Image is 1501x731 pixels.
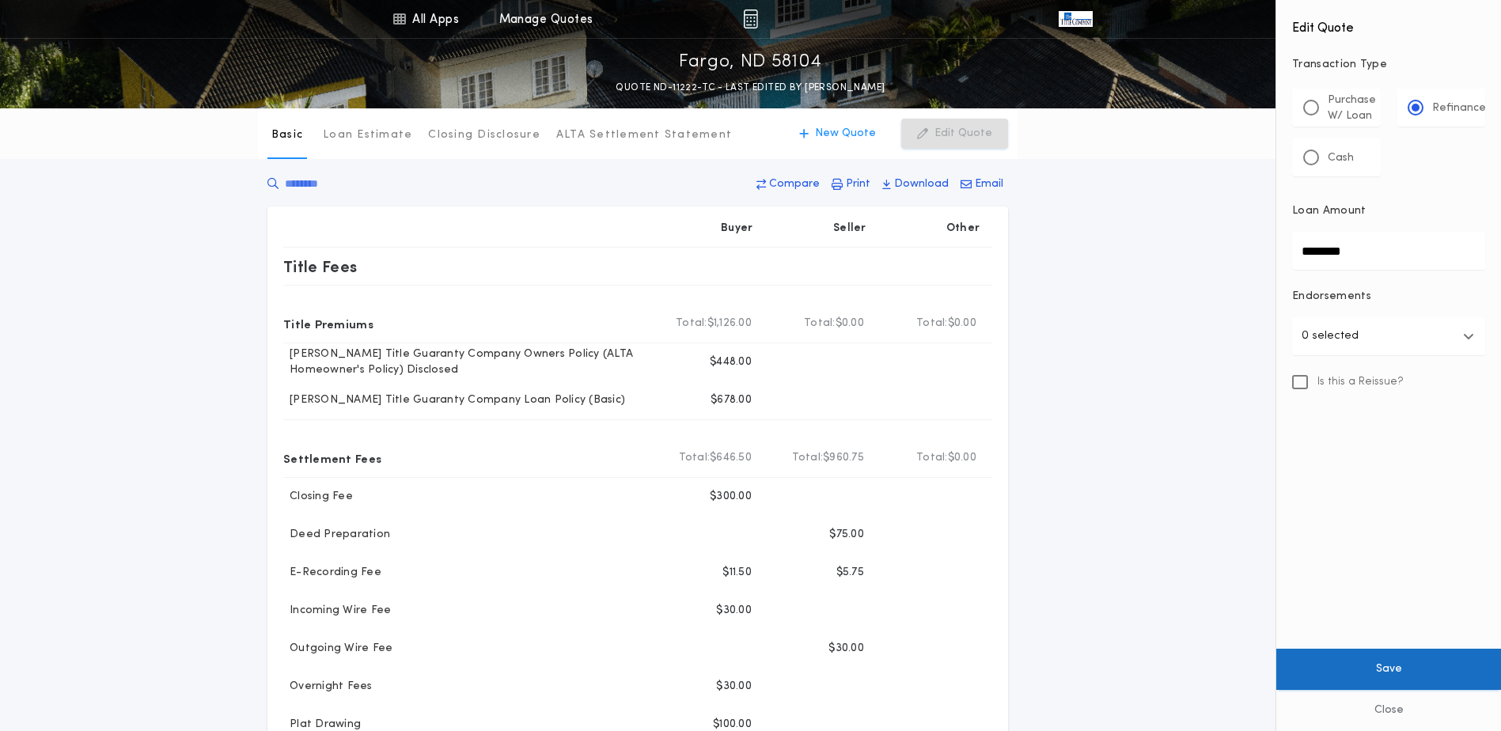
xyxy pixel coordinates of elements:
[956,170,1008,199] button: Email
[743,9,758,28] img: img
[283,347,652,378] p: [PERSON_NAME] Title Guaranty Company Owners Policy (ALTA Homeowner's Policy) Disclosed
[894,176,949,192] p: Download
[1292,317,1485,355] button: 0 selected
[616,80,885,96] p: QUOTE ND-11222-TC - LAST EDITED BY [PERSON_NAME]
[948,316,976,331] span: $0.00
[877,170,953,199] button: Download
[1276,690,1501,731] button: Close
[1328,150,1354,166] p: Cash
[283,311,373,336] p: Title Premiums
[804,316,836,331] b: Total:
[283,641,392,657] p: Outgoing Wire Fee
[679,450,711,466] b: Total:
[716,679,752,695] p: $30.00
[833,221,866,237] p: Seller
[827,170,875,199] button: Print
[283,527,390,543] p: Deed Preparation
[283,565,381,581] p: E-Recording Fee
[707,316,752,331] span: $1,126.00
[1302,327,1359,346] p: 0 selected
[783,119,892,149] button: New Quote
[676,316,707,331] b: Total:
[283,679,373,695] p: Overnight Fees
[710,450,752,466] span: $646.50
[975,176,1003,192] p: Email
[1276,649,1501,690] button: Save
[948,450,976,466] span: $0.00
[283,489,353,505] p: Closing Fee
[716,603,752,619] p: $30.00
[710,489,752,505] p: $300.00
[836,565,864,581] p: $5.75
[792,450,824,466] b: Total:
[1328,93,1376,124] p: Purchase W/ Loan
[556,127,732,143] p: ALTA Settlement Statement
[1292,289,1485,305] p: Endorsements
[916,316,948,331] b: Total:
[1317,374,1404,390] span: Is this a Reissue?
[271,127,303,143] p: Basic
[1292,232,1485,270] input: Loan Amount
[283,603,391,619] p: Incoming Wire Fee
[823,450,864,466] span: $960.75
[1292,9,1485,38] h4: Edit Quote
[679,50,822,75] p: Fargo, ND 58104
[283,445,381,471] p: Settlement Fees
[1059,11,1092,27] img: vs-icon
[711,392,752,408] p: $678.00
[722,565,752,581] p: $11.50
[828,641,864,657] p: $30.00
[283,254,358,279] p: Title Fees
[1432,100,1486,116] p: Refinance
[710,354,752,370] p: $448.00
[901,119,1008,149] button: Edit Quote
[815,126,876,142] p: New Quote
[934,126,992,142] p: Edit Quote
[1292,57,1485,73] p: Transaction Type
[836,316,864,331] span: $0.00
[846,176,870,192] p: Print
[721,221,752,237] p: Buyer
[946,221,980,237] p: Other
[829,527,864,543] p: $75.00
[916,450,948,466] b: Total:
[283,392,625,408] p: [PERSON_NAME] Title Guaranty Company Loan Policy (Basic)
[769,176,820,192] p: Compare
[752,170,824,199] button: Compare
[428,127,540,143] p: Closing Disclosure
[323,127,412,143] p: Loan Estimate
[1292,203,1366,219] p: Loan Amount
